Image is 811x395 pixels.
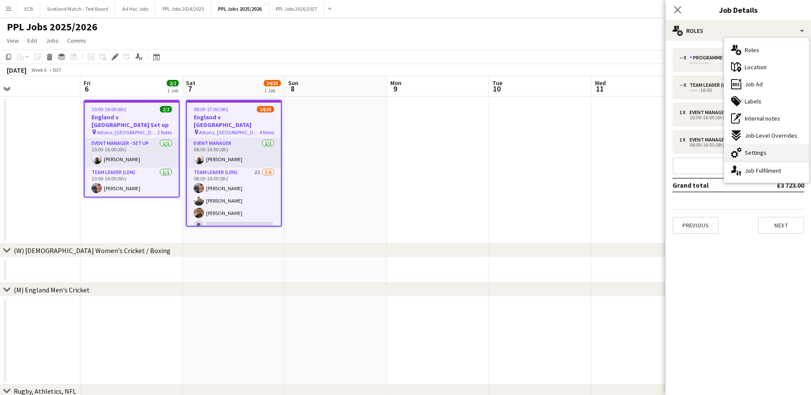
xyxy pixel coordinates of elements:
div: (W) [DEMOGRAPHIC_DATA] Women's Cricket / Boxing [14,246,171,255]
span: 8 [287,84,298,94]
span: 2/2 [167,80,179,86]
a: Comms [64,35,90,46]
div: -- x [679,82,690,88]
span: Labels [745,97,761,105]
app-card-role: Event Manager1/108:00-16:00 (8h)[PERSON_NAME] [187,139,281,168]
button: Previous [672,217,719,234]
a: View [3,35,22,46]
div: Event Manager [690,137,731,143]
a: Jobs [42,35,62,46]
span: 6 [83,84,91,94]
button: Ad Hoc Jobs [115,0,156,17]
span: Wed [595,79,606,87]
span: 4 Roles [260,129,274,136]
div: [DATE] [7,66,27,74]
button: PPL Jobs 2024/2025 [156,0,211,17]
span: Internal notes [745,115,780,122]
span: 10 [491,84,502,94]
td: £3 723.00 [750,178,804,192]
h3: England v [GEOGRAPHIC_DATA] [187,113,281,129]
div: 10:00-16:00 (6h) [679,115,788,120]
td: Grand total [672,178,750,192]
div: 1 x [679,137,690,143]
span: Fri [84,79,91,87]
span: 24/35 [264,80,281,86]
span: Allianz, [GEOGRAPHIC_DATA] [199,129,260,136]
span: Location [745,63,767,71]
span: Tue [492,79,502,87]
span: Allianz, [GEOGRAPHIC_DATA] [97,129,157,136]
span: 10:00-16:00 (6h) [91,106,126,112]
app-card-role: Event Manager - Set up1/110:00-16:00 (6h)[PERSON_NAME] [85,139,179,168]
span: View [7,37,19,44]
div: (M) England Men's Cricket [14,286,90,294]
span: Roles [745,46,759,54]
span: Mon [390,79,401,87]
span: Jobs [46,37,59,44]
span: Job-Level Overrides [745,132,797,139]
div: Event Manager - Set up [690,109,750,115]
span: Sun [288,79,298,87]
app-job-card: 10:00-16:00 (6h)2/2England v [GEOGRAPHIC_DATA] Set up Allianz, [GEOGRAPHIC_DATA]2 RolesEvent Mana... [84,100,180,197]
a: Edit [24,35,41,46]
button: Scotland Match - Test Board [40,0,115,17]
div: Programme Seller (LDN) [690,55,756,61]
button: ECB [18,0,40,17]
span: 7 [185,84,195,94]
button: PPL Jobs 2026/2027 [269,0,324,17]
button: Next [758,217,804,234]
span: 11 [593,84,606,94]
app-job-card: 08:00-17:00 (9h)24/35England v [GEOGRAPHIC_DATA] Allianz, [GEOGRAPHIC_DATA]4 RolesEvent Manager1/... [186,100,282,227]
div: 1 x [679,109,690,115]
span: Comms [67,37,86,44]
app-card-role: Team Leader (LDN)1/110:00-16:00 (6h)[PERSON_NAME] [85,168,179,197]
div: 1 Job [264,87,280,94]
app-card-role: Team Leader (LDN)2I3/608:00-16:00 (8h)[PERSON_NAME][PERSON_NAME][PERSON_NAME] [187,168,281,259]
span: Settings [745,149,767,156]
h1: PPL Jobs 2025/2026 [7,21,97,33]
div: Team Leader (LDN) [690,82,737,88]
div: Job Fulfilment [724,162,809,179]
div: 1 Job [167,87,178,94]
span: 08:00-17:00 (9h) [194,106,228,112]
span: 2 Roles [157,129,172,136]
div: -- x [679,55,690,61]
h3: Job Details [666,4,811,15]
div: --:-- -16:00 [679,88,788,92]
h3: England v [GEOGRAPHIC_DATA] Set up [85,113,179,129]
span: 2/2 [160,106,172,112]
span: Week 6 [28,67,50,73]
span: 24/35 [257,106,274,112]
span: 9 [389,84,401,94]
button: Add role [672,157,804,174]
span: Job Ad [745,80,763,88]
div: --:-- - --:-- [679,61,788,65]
button: PPL Jobs 2025/2026 [211,0,269,17]
div: 08:00-16:00 (8h) [679,143,788,147]
span: Edit [27,37,37,44]
div: BST [53,67,62,73]
div: Roles [666,21,811,41]
span: Sat [186,79,195,87]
